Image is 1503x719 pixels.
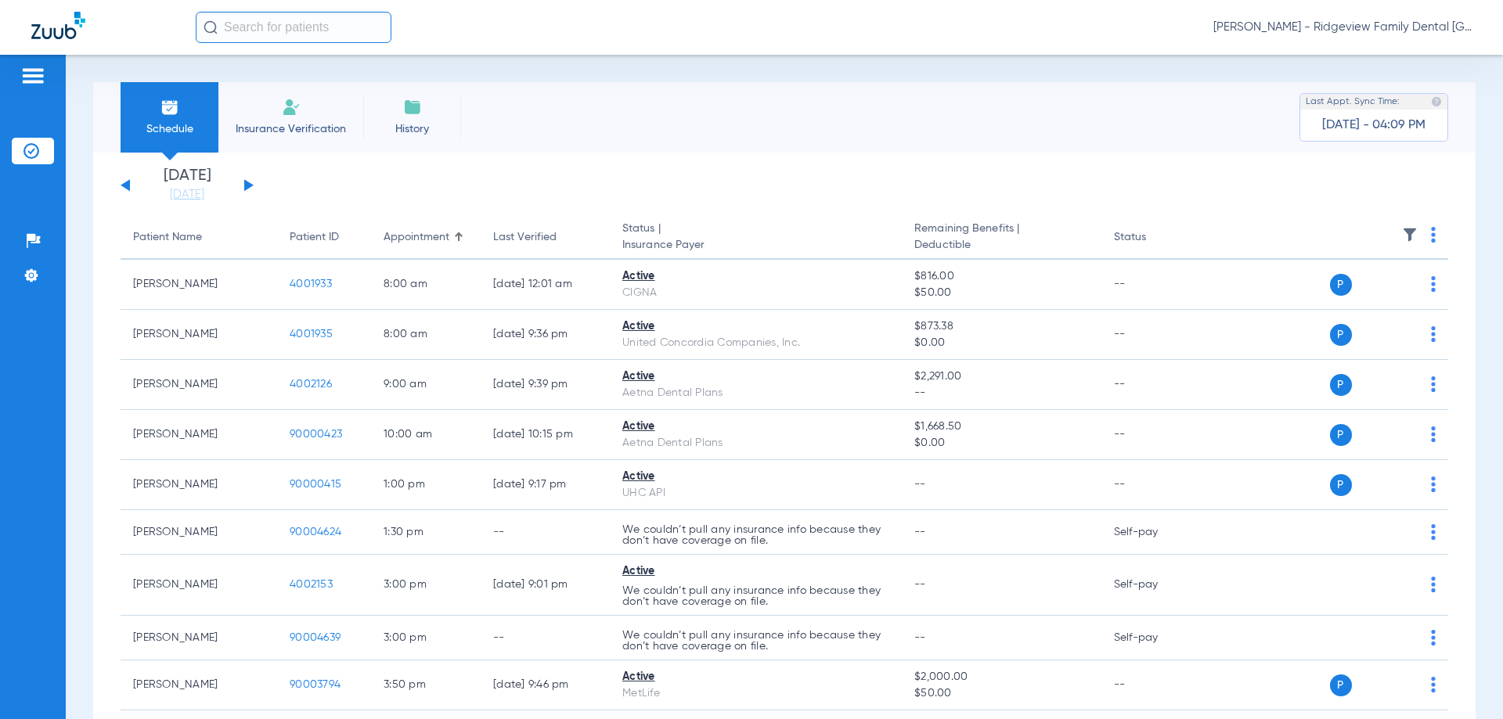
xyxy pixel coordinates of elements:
[914,285,1088,301] span: $50.00
[290,527,341,537] span: 90004624
[290,229,339,246] div: Patient ID
[403,98,422,117] img: History
[481,410,610,460] td: [DATE] 10:15 PM
[481,460,610,510] td: [DATE] 9:17 PM
[914,685,1088,702] span: $50.00
[121,360,277,410] td: [PERSON_NAME]
[1431,96,1442,107] img: last sync help info
[1213,20,1472,35] span: [PERSON_NAME] - Ridgeview Family Dental [GEOGRAPHIC_DATA]
[622,368,889,385] div: Active
[622,563,889,580] div: Active
[140,187,234,203] a: [DATE]
[204,20,218,34] img: Search Icon
[1425,644,1503,719] iframe: Chat Widget
[914,368,1088,385] span: $2,291.00
[371,616,481,660] td: 3:00 PM
[290,229,359,246] div: Patient ID
[622,419,889,435] div: Active
[1101,360,1207,410] td: --
[1431,577,1436,592] img: group-dot-blue.svg
[622,669,889,685] div: Active
[371,510,481,555] td: 1:30 PM
[914,632,926,643] span: --
[290,679,341,690] span: 90003794
[914,579,926,590] span: --
[290,379,332,390] span: 4002126
[914,527,926,537] span: --
[20,67,45,85] img: hamburger-icon
[914,385,1088,401] span: --
[1330,374,1352,396] span: P
[1101,260,1207,310] td: --
[290,479,341,490] span: 90000415
[290,329,333,340] span: 4001935
[121,555,277,616] td: [PERSON_NAME]
[1431,276,1436,292] img: group-dot-blue.svg
[121,510,277,555] td: [PERSON_NAME]
[1330,674,1352,696] span: P
[481,616,610,660] td: --
[481,660,610,710] td: [DATE] 9:46 PM
[31,12,85,39] img: Zuub Logo
[622,237,889,253] span: Insurance Payer
[622,318,889,335] div: Active
[140,168,234,203] li: [DATE]
[622,485,889,502] div: UHC API
[371,410,481,460] td: 10:00 AM
[1431,630,1436,645] img: group-dot-blue.svg
[290,429,342,440] span: 90000423
[622,385,889,401] div: Aetna Dental Plans
[1322,117,1426,133] span: [DATE] - 04:09 PM
[1101,216,1207,260] th: Status
[1101,616,1207,660] td: Self-pay
[914,237,1088,253] span: Deductible
[133,229,202,246] div: Patient Name
[121,616,277,660] td: [PERSON_NAME]
[282,98,301,117] img: Manual Insurance Verification
[196,12,391,43] input: Search for patients
[121,460,277,510] td: [PERSON_NAME]
[914,435,1088,451] span: $0.00
[1431,376,1436,392] img: group-dot-blue.svg
[493,229,597,246] div: Last Verified
[290,632,341,643] span: 90004639
[121,310,277,360] td: [PERSON_NAME]
[493,229,557,246] div: Last Verified
[914,479,926,490] span: --
[1330,274,1352,296] span: P
[1431,524,1436,540] img: group-dot-blue.svg
[481,555,610,616] td: [DATE] 9:01 PM
[1101,555,1207,616] td: Self-pay
[1330,324,1352,346] span: P
[371,660,481,710] td: 3:50 PM
[1431,326,1436,342] img: group-dot-blue.svg
[1431,426,1436,442] img: group-dot-blue.svg
[371,310,481,360] td: 8:00 AM
[1431,476,1436,492] img: group-dot-blue.svg
[371,555,481,616] td: 3:00 PM
[1101,410,1207,460] td: --
[902,216,1101,260] th: Remaining Benefits |
[375,121,449,137] span: History
[481,310,610,360] td: [DATE] 9:36 PM
[914,419,1088,435] span: $1,668.50
[230,121,351,137] span: Insurance Verification
[610,216,902,260] th: Status |
[622,435,889,451] div: Aetna Dental Plans
[622,585,889,607] p: We couldn’t pull any insurance info because they don’t have coverage on file.
[290,579,333,590] span: 4002153
[622,524,889,546] p: We couldn’t pull any insurance info because they don’t have coverage on file.
[1101,660,1207,710] td: --
[160,98,179,117] img: Schedule
[622,285,889,301] div: CIGNA
[622,630,889,652] p: We couldn’t pull any insurance info because they don’t have coverage on file.
[133,229,265,246] div: Patient Name
[371,460,481,510] td: 1:00 PM
[371,260,481,310] td: 8:00 AM
[384,229,468,246] div: Appointment
[121,660,277,710] td: [PERSON_NAME]
[371,360,481,410] td: 9:00 AM
[1101,510,1207,555] td: Self-pay
[914,335,1088,351] span: $0.00
[1330,424,1352,446] span: P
